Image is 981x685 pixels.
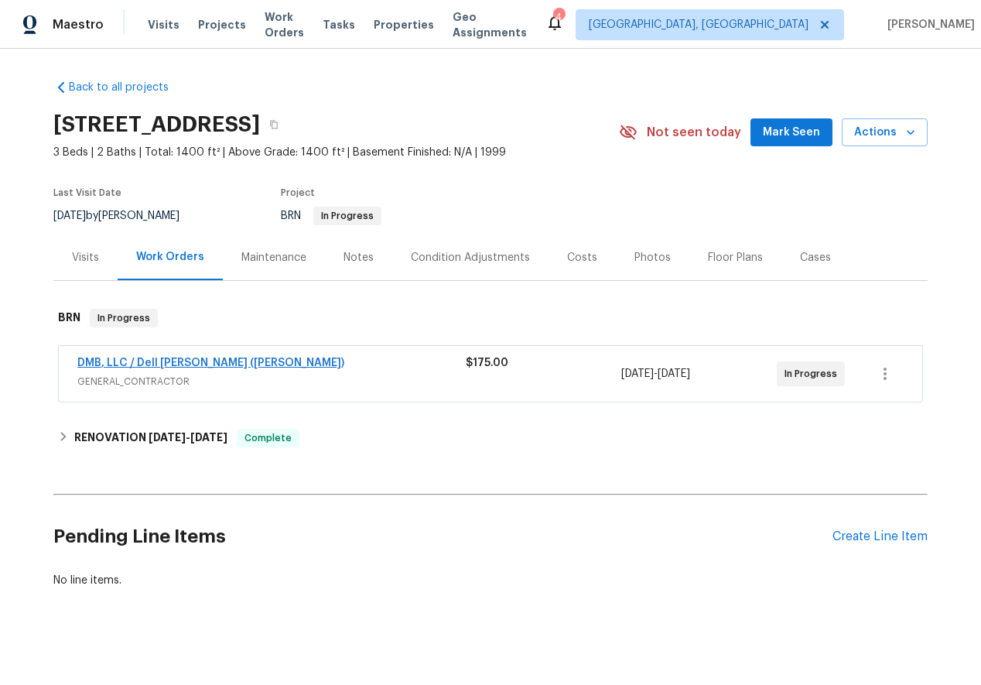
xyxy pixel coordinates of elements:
[453,9,527,40] span: Geo Assignments
[53,420,928,457] div: RENOVATION [DATE]-[DATE]Complete
[149,432,227,443] span: -
[323,19,355,30] span: Tasks
[658,368,690,379] span: [DATE]
[854,123,915,142] span: Actions
[621,368,654,379] span: [DATE]
[72,250,99,265] div: Visits
[589,17,808,33] span: [GEOGRAPHIC_DATA], [GEOGRAPHIC_DATA]
[466,358,508,368] span: $175.00
[53,188,121,197] span: Last Visit Date
[53,293,928,343] div: BRN In Progress
[281,211,381,221] span: BRN
[708,250,763,265] div: Floor Plans
[91,310,156,326] span: In Progress
[315,211,380,221] span: In Progress
[241,250,306,265] div: Maintenance
[190,432,227,443] span: [DATE]
[750,118,832,147] button: Mark Seen
[281,188,315,197] span: Project
[53,145,619,160] span: 3 Beds | 2 Baths | Total: 1400 ft² | Above Grade: 1400 ft² | Basement Finished: N/A | 1999
[265,9,304,40] span: Work Orders
[800,250,831,265] div: Cases
[238,430,298,446] span: Complete
[74,429,227,447] h6: RENOVATION
[53,80,202,95] a: Back to all projects
[881,17,975,33] span: [PERSON_NAME]
[136,249,204,265] div: Work Orders
[634,250,671,265] div: Photos
[53,117,260,132] h2: [STREET_ADDRESS]
[842,118,928,147] button: Actions
[58,309,80,327] h6: BRN
[53,573,928,588] div: No line items.
[411,250,530,265] div: Condition Adjustments
[621,366,690,382] span: -
[53,211,86,221] span: [DATE]
[647,125,741,140] span: Not seen today
[53,501,832,573] h2: Pending Line Items
[53,207,198,225] div: by [PERSON_NAME]
[53,17,104,33] span: Maestro
[832,529,928,544] div: Create Line Item
[149,432,186,443] span: [DATE]
[784,366,843,382] span: In Progress
[77,374,466,389] span: GENERAL_CONTRACTOR
[344,250,374,265] div: Notes
[374,17,434,33] span: Properties
[763,123,820,142] span: Mark Seen
[148,17,179,33] span: Visits
[260,111,288,139] button: Copy Address
[553,9,564,25] div: 4
[567,250,597,265] div: Costs
[77,358,344,368] a: DMB, LLC / Dell [PERSON_NAME] ([PERSON_NAME])
[198,17,246,33] span: Projects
